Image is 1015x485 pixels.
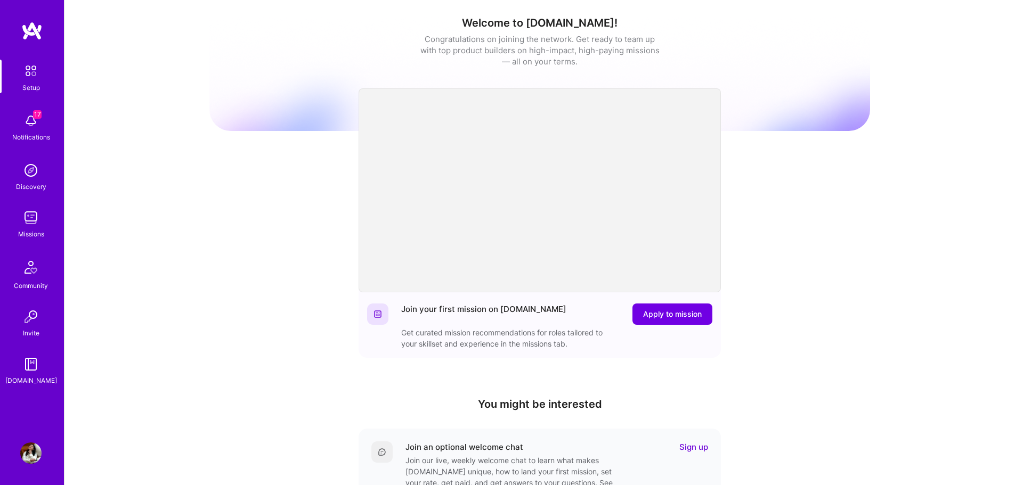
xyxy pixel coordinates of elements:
[23,327,39,339] div: Invite
[420,34,660,67] div: Congratulations on joining the network. Get ready to team up with top product builders on high-im...
[209,17,870,29] h1: Welcome to [DOMAIN_NAME]!
[359,398,721,410] h4: You might be interested
[632,303,712,325] button: Apply to mission
[359,88,721,292] iframe: video
[20,442,42,464] img: User Avatar
[679,441,708,453] a: Sign up
[378,448,386,456] img: Comment
[20,207,42,228] img: teamwork
[14,280,48,291] div: Community
[5,375,57,386] div: [DOMAIN_NAME]
[22,82,40,93] div: Setup
[401,303,566,325] div: Join your first mission on [DOMAIN_NAME]
[20,160,42,181] img: discovery
[20,354,42,375] img: guide book
[33,110,42,119] span: 17
[18,228,44,240] div: Missions
[20,60,42,82] img: setup
[20,306,42,327] img: Invite
[373,310,382,318] img: Website
[405,441,523,453] div: Join an optional welcome chat
[401,327,614,349] div: Get curated mission recommendations for roles tailored to your skillset and experience in the mis...
[16,181,46,192] div: Discovery
[643,309,702,319] span: Apply to mission
[21,21,43,40] img: logo
[18,254,44,280] img: Community
[18,442,44,464] a: User Avatar
[20,110,42,131] img: bell
[12,131,50,143] div: Notifications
